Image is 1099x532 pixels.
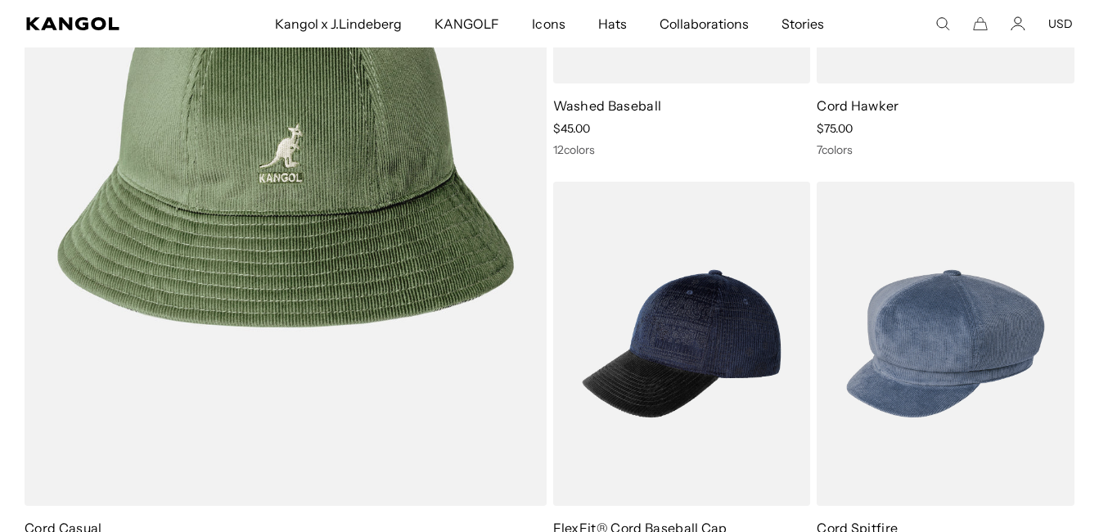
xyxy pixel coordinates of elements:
a: Account [1011,16,1025,31]
span: $75.00 [817,121,853,136]
button: Cart [973,16,988,31]
img: Cord Spitfire [817,182,1074,505]
button: USD [1048,16,1073,31]
a: Washed Baseball [553,97,662,114]
a: Cord Hawker [817,97,899,114]
summary: Search here [935,16,950,31]
div: 12 colors [553,142,811,157]
img: FlexFit® Cord Baseball Cap [553,182,811,505]
a: Kangol [26,17,181,30]
span: $45.00 [553,121,590,136]
div: 7 colors [817,142,1074,157]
